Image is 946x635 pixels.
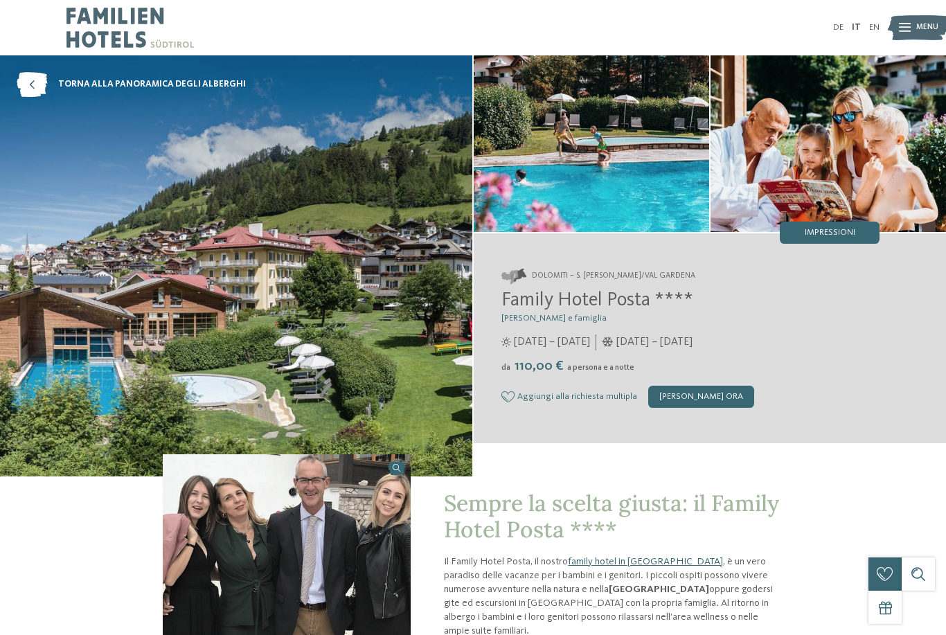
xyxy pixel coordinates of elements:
span: Aggiungi alla richiesta multipla [517,392,637,402]
img: Family hotel in Val Gardena: un luogo speciale [474,55,709,232]
a: EN [869,23,880,32]
span: [DATE] – [DATE] [514,334,590,350]
span: Sempre la scelta giusta: il Family Hotel Posta **** [444,489,779,544]
span: da [501,364,510,372]
i: Orari d'apertura inverno [602,337,614,347]
span: [PERSON_NAME] e famiglia [501,314,607,323]
a: DE [833,23,844,32]
span: [DATE] – [DATE] [616,334,693,350]
div: [PERSON_NAME] ora [648,386,754,408]
a: torna alla panoramica degli alberghi [17,72,246,97]
span: a persona e a notte [567,364,634,372]
span: Dolomiti – S. [PERSON_NAME]/Val Gardena [532,271,695,282]
span: torna alla panoramica degli alberghi [58,78,246,91]
span: Menu [916,22,938,33]
span: Impressioni [805,229,855,238]
strong: [GEOGRAPHIC_DATA] [609,584,709,594]
a: family hotel in [GEOGRAPHIC_DATA] [568,557,723,566]
i: Orari d'apertura estate [501,337,511,347]
a: IT [852,23,861,32]
span: Family Hotel Posta **** [501,291,693,310]
img: Family hotel in Val Gardena: un luogo speciale [711,55,946,232]
span: 110,00 € [512,359,566,373]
